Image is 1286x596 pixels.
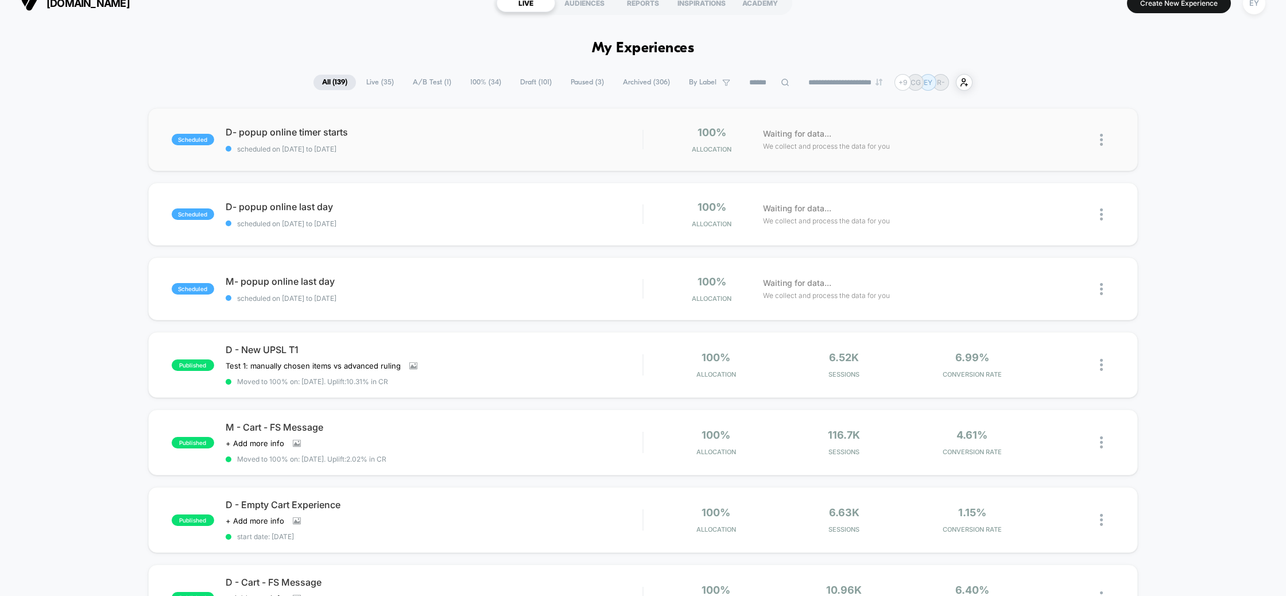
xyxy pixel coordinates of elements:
[226,201,643,212] span: D- popup online last day
[1100,134,1103,146] img: close
[763,215,890,226] span: We collect and process the data for you
[829,506,859,518] span: 6.63k
[696,370,736,378] span: Allocation
[876,79,882,86] img: end
[702,429,730,441] span: 100%
[828,429,860,441] span: 116.7k
[696,525,736,533] span: Allocation
[226,276,643,287] span: M- popup online last day
[958,506,986,518] span: 1.15%
[1100,436,1103,448] img: close
[826,584,862,596] span: 10.96k
[911,448,1033,456] span: CONVERSION RATE
[692,145,731,153] span: Allocation
[911,370,1033,378] span: CONVERSION RATE
[226,499,643,510] span: D - Empty Cart Experience
[172,134,214,145] span: scheduled
[783,370,905,378] span: Sessions
[226,532,643,541] span: start date: [DATE]
[911,78,921,87] p: CG
[924,78,932,87] p: EY
[313,75,356,90] span: All ( 139 )
[512,75,560,90] span: Draft ( 101 )
[937,78,945,87] p: R-
[698,126,726,138] span: 100%
[226,294,643,303] span: scheduled on [DATE] to [DATE]
[956,429,987,441] span: 4.61%
[614,75,679,90] span: Archived ( 306 )
[226,126,643,138] span: D- popup online timer starts
[226,219,643,228] span: scheduled on [DATE] to [DATE]
[692,295,731,303] span: Allocation
[226,145,643,153] span: scheduled on [DATE] to [DATE]
[358,75,402,90] span: Live ( 35 )
[226,576,643,588] span: D - Cart - FS Message
[829,351,859,363] span: 6.52k
[562,75,613,90] span: Paused ( 3 )
[698,276,726,288] span: 100%
[702,584,730,596] span: 100%
[696,448,736,456] span: Allocation
[689,78,716,87] span: By Label
[955,584,989,596] span: 6.40%
[763,141,890,152] span: We collect and process the data for you
[592,40,695,57] h1: My Experiences
[702,506,730,518] span: 100%
[763,202,831,215] span: Waiting for data...
[1100,283,1103,295] img: close
[226,344,643,355] span: D - New UPSL T1
[692,220,731,228] span: Allocation
[783,525,905,533] span: Sessions
[763,127,831,140] span: Waiting for data...
[226,421,643,433] span: M - Cart - FS Message
[404,75,460,90] span: A/B Test ( 1 )
[955,351,989,363] span: 6.99%
[911,525,1033,533] span: CONVERSION RATE
[763,290,890,301] span: We collect and process the data for you
[237,377,388,386] span: Moved to 100% on: [DATE] . Uplift: 10.31% in CR
[1100,208,1103,220] img: close
[783,448,905,456] span: Sessions
[462,75,510,90] span: 100% ( 34 )
[763,277,831,289] span: Waiting for data...
[702,351,730,363] span: 100%
[698,201,726,213] span: 100%
[1100,514,1103,526] img: close
[1100,359,1103,371] img: close
[226,361,401,370] span: Test 1: manually chosen items vs advanced ruling
[237,455,386,463] span: Moved to 100% on: [DATE] . Uplift: 2.02% in CR
[894,74,911,91] div: + 9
